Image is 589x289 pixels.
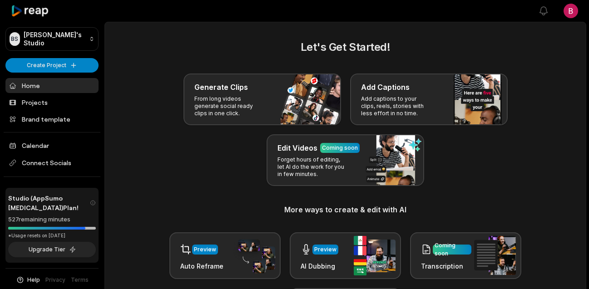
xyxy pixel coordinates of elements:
p: Add captions to your clips, reels, stories with less effort in no time. [361,95,431,117]
div: Coming soon [322,144,358,152]
h3: Edit Videos [277,142,317,153]
a: Brand template [5,112,99,127]
a: Home [5,78,99,93]
a: Terms [71,276,89,284]
span: Help [27,276,40,284]
div: BS [10,32,20,46]
h3: Auto Reframe [180,261,223,271]
span: Studio (AppSumo [MEDICAL_DATA]) Plan! [8,193,90,212]
a: Privacy [45,276,65,284]
p: From long videos generate social ready clips in one click. [194,95,265,117]
h3: AI Dubbing [301,261,338,271]
img: ai_dubbing.png [354,236,396,275]
button: Help [16,276,40,284]
div: Preview [314,245,337,254]
a: Projects [5,95,99,110]
button: Upgrade Tier [8,242,96,257]
h2: Let's Get Started! [116,39,575,55]
h3: Add Captions [361,82,410,93]
div: 527 remaining minutes [8,215,96,224]
button: Create Project [5,58,99,73]
img: transcription.png [474,236,516,275]
img: auto_reframe.png [233,238,275,274]
h3: Transcription [421,261,471,271]
span: Connect Socials [5,155,99,171]
h3: Generate Clips [194,82,248,93]
div: *Usage resets on [DATE] [8,232,96,239]
p: Forget hours of editing, let AI do the work for you in few minutes. [277,156,348,178]
div: Coming soon [435,241,470,258]
div: Preview [194,245,216,254]
a: Calendar [5,138,99,153]
p: [PERSON_NAME]'s Studio [24,31,85,47]
h3: More ways to create & edit with AI [116,204,575,215]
